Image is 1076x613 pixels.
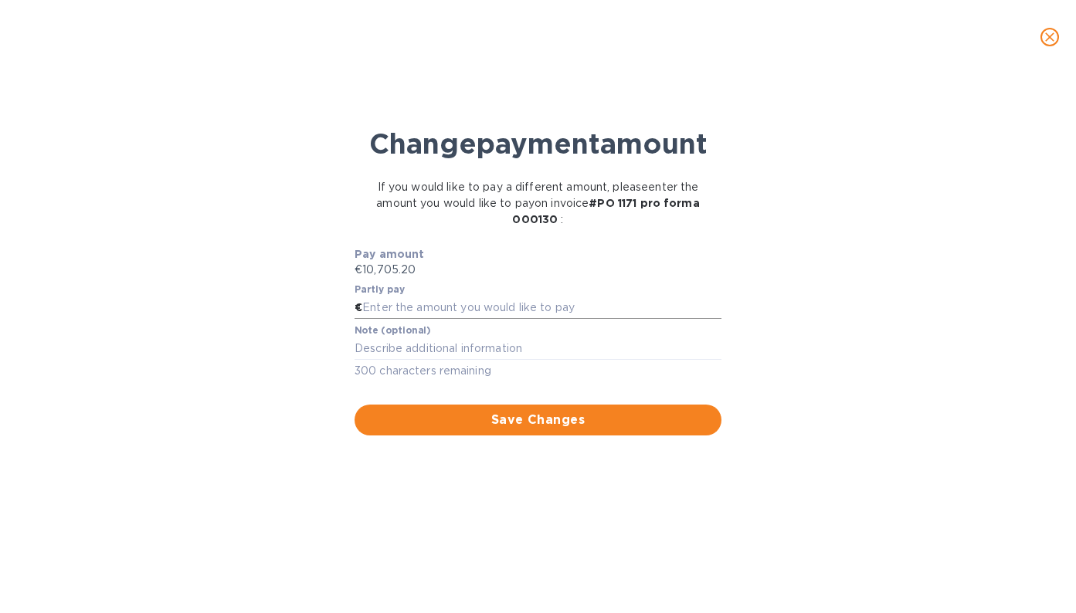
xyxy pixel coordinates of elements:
p: 300 characters remaining [355,362,721,380]
b: Change payment amount [369,127,708,161]
label: Partly pay [355,285,406,294]
span: Save Changes [367,411,709,429]
p: If you would like to pay a different amount, please enter the amount you would like to pay on inv... [375,179,701,228]
label: Note (optional) [355,327,430,336]
input: Enter the amount you would like to pay [362,296,721,320]
p: €10,705.20 [355,262,721,278]
div: € [355,296,362,320]
b: # PO 1171 pro forma 000130 [512,197,699,225]
button: close [1031,19,1068,56]
button: Save Changes [355,405,721,435]
b: Pay amount [355,248,425,260]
